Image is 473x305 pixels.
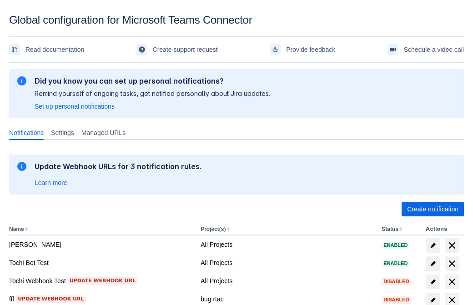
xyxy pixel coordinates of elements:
a: Schedule a video call [387,42,464,57]
div: bug rtac [201,295,374,304]
span: videoCall [389,46,397,53]
span: Schedule a video call [404,42,464,57]
div: fff [9,295,193,304]
span: Create notification [407,202,458,216]
span: Enabled [382,243,409,248]
a: Create support request [136,42,218,57]
a: Set up personal notifications [35,102,115,111]
span: Update webhook URL [18,295,84,303]
button: Name [9,226,24,232]
span: Create support request [153,42,218,57]
div: All Projects [201,258,374,267]
th: Actions [422,224,464,235]
span: Update webhook URL [70,277,136,285]
span: delete [447,258,458,269]
span: delete [447,276,458,287]
p: Remind yourself of ongoing tasks, get notified personally about Jira updates. [35,89,270,98]
button: Project(s) [201,226,226,232]
span: Notifications [9,128,44,137]
span: Disabled [382,297,411,302]
div: All Projects [201,276,374,285]
span: information [16,75,27,86]
span: Managed URLs [81,128,126,137]
div: All Projects [201,240,374,249]
h2: Did you know you can set up personal notifications? [35,76,270,85]
span: support [138,46,146,53]
div: Tochi Webhook Test [9,276,193,285]
div: Global configuration for Microsoft Teams Connector [9,14,464,26]
span: information [16,161,27,172]
span: feedback [272,46,279,53]
span: Settings [51,128,74,137]
span: Enabled [382,261,409,266]
a: Learn more [35,178,67,187]
div: [PERSON_NAME] [9,240,193,249]
span: edit [429,260,437,267]
span: edit [429,278,437,285]
span: edit [429,242,437,249]
span: documentation [11,46,18,53]
button: Status [382,226,398,232]
div: Tochi Bot Test [9,258,193,267]
span: edit [429,296,437,304]
h2: Update Webhook URLs for 3 notification rules. [35,162,202,171]
button: Create notification [402,202,464,216]
span: Read documentation [25,42,84,57]
a: Read documentation [9,42,84,57]
span: delete [447,240,458,251]
span: Provide feedback [286,42,335,57]
span: Disabled [382,279,411,284]
a: Provide feedback [270,42,335,57]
